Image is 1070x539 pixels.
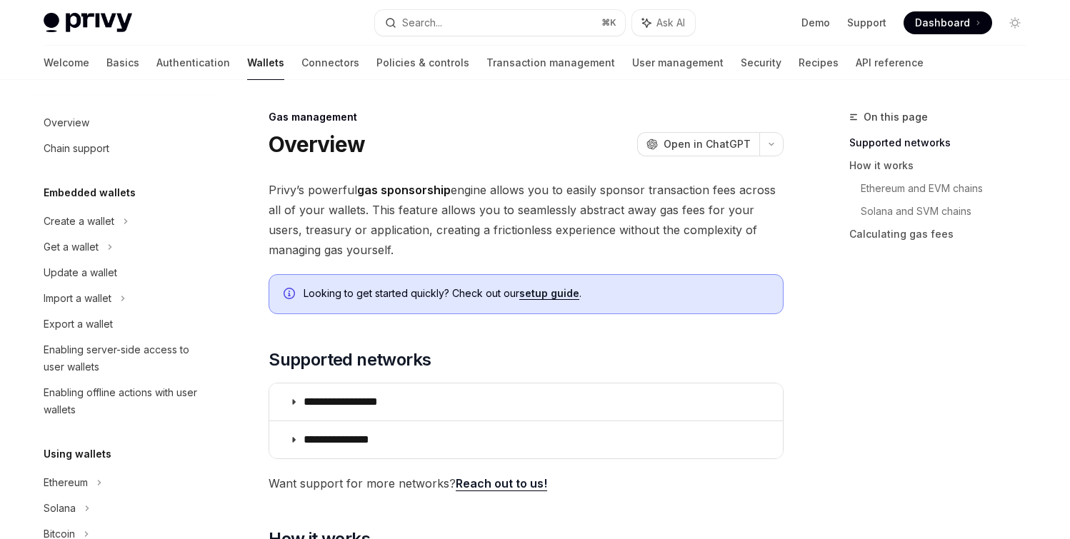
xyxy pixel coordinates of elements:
a: Recipes [799,46,839,80]
svg: Info [284,288,298,302]
div: Ethereum [44,474,88,491]
strong: gas sponsorship [357,183,451,197]
span: Want support for more networks? [269,473,784,493]
span: Dashboard [915,16,970,30]
a: Demo [801,16,830,30]
a: Supported networks [849,131,1038,154]
a: Wallets [247,46,284,80]
div: Gas management [269,110,784,124]
span: Privy’s powerful engine allows you to easily sponsor transaction fees across all of your wallets.... [269,180,784,260]
a: Basics [106,46,139,80]
a: Policies & controls [376,46,469,80]
h5: Using wallets [44,445,111,463]
div: Overview [44,114,89,131]
div: Solana [44,500,76,517]
h5: Embedded wallets [44,184,136,201]
button: Open in ChatGPT [637,132,759,156]
span: Open in ChatGPT [664,137,751,151]
div: Update a wallet [44,264,117,281]
a: Overview [32,110,215,136]
a: API reference [856,46,924,80]
button: Ask AI [632,10,695,36]
a: Ethereum and EVM chains [861,177,1038,200]
div: Create a wallet [44,213,114,230]
div: Enabling server-side access to user wallets [44,341,206,376]
a: setup guide [519,287,579,300]
h1: Overview [269,131,365,157]
a: User management [632,46,724,80]
a: Export a wallet [32,311,215,337]
a: Security [741,46,781,80]
span: Supported networks [269,348,431,371]
a: Welcome [44,46,89,80]
a: Support [847,16,886,30]
div: Get a wallet [44,238,99,256]
div: Export a wallet [44,316,113,333]
div: Enabling offline actions with user wallets [44,384,206,418]
a: Dashboard [904,11,992,34]
span: ⌘ K [601,17,616,29]
img: light logo [44,13,132,33]
a: Chain support [32,136,215,161]
div: Import a wallet [44,290,111,307]
button: Toggle dark mode [1004,11,1026,34]
a: Reach out to us! [456,476,547,491]
a: Authentication [156,46,230,80]
a: Update a wallet [32,260,215,286]
button: Search...⌘K [375,10,625,36]
div: Search... [402,14,442,31]
a: Enabling offline actions with user wallets [32,380,215,423]
span: On this page [864,109,928,126]
a: Connectors [301,46,359,80]
a: Enabling server-side access to user wallets [32,337,215,380]
a: Solana and SVM chains [861,200,1038,223]
a: Calculating gas fees [849,223,1038,246]
a: How it works [849,154,1038,177]
div: Chain support [44,140,109,157]
span: Ask AI [656,16,685,30]
a: Transaction management [486,46,615,80]
span: Looking to get started quickly? Check out our . [304,286,769,301]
